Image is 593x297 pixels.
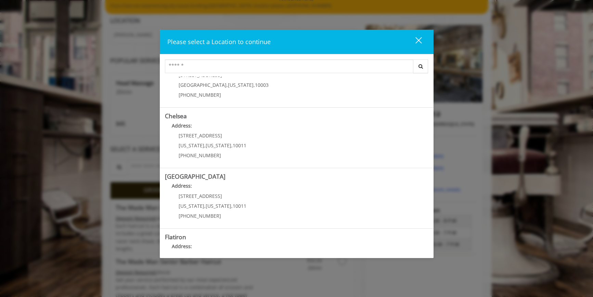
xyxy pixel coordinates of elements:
span: , [204,203,206,209]
b: Address: [172,122,192,129]
b: Address: [172,243,192,249]
span: [PHONE_NUMBER] [179,92,221,98]
span: [STREET_ADDRESS] [179,193,222,199]
span: , [231,203,233,209]
div: Center Select [165,59,428,77]
b: [GEOGRAPHIC_DATA] [165,172,225,180]
span: Please select a Location to continue [167,38,271,46]
span: [US_STATE] [228,82,254,88]
span: [US_STATE] [206,142,231,149]
div: close dialog [408,37,421,47]
button: close dialog [403,35,426,49]
input: Search Center [165,59,413,73]
span: 10011 [233,142,246,149]
b: Chelsea [165,112,187,120]
span: 10011 [233,203,246,209]
span: [PHONE_NUMBER] [179,213,221,219]
span: [PHONE_NUMBER] [179,152,221,159]
span: , [204,142,206,149]
span: [US_STATE] [179,142,204,149]
span: 10003 [255,82,269,88]
i: Search button [417,64,425,69]
span: , [231,142,233,149]
span: [GEOGRAPHIC_DATA] [179,82,227,88]
span: [US_STATE] [179,203,204,209]
span: , [227,82,228,88]
b: Address: [172,183,192,189]
span: , [254,82,255,88]
span: [US_STATE] [206,203,231,209]
span: [STREET_ADDRESS] [179,132,222,139]
b: Flatiron [165,233,186,241]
